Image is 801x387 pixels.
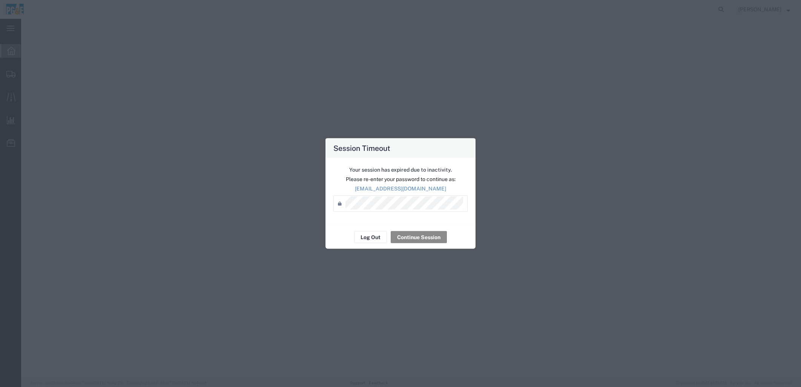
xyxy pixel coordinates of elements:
[333,175,468,183] p: Please re-enter your password to continue as:
[333,166,468,174] p: Your session has expired due to inactivity.
[354,231,387,243] button: Log Out
[333,185,468,193] p: [EMAIL_ADDRESS][DOMAIN_NAME]
[391,231,447,243] button: Continue Session
[333,143,390,154] h4: Session Timeout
